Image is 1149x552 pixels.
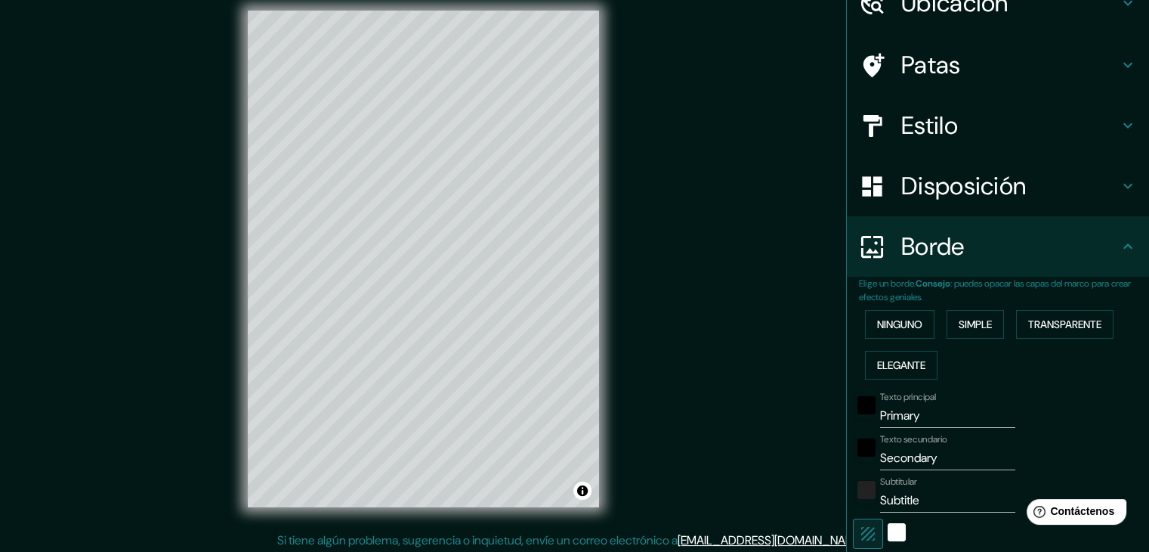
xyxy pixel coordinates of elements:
button: Activar o desactivar atribución [573,482,591,500]
font: Subtitular [880,476,917,488]
font: Patas [901,49,961,81]
div: Estilo [847,95,1149,156]
button: blanco [888,523,906,541]
font: Ninguno [877,318,922,331]
font: Si tiene algún problema, sugerencia o inquietud, envíe un correo electrónico a [277,532,678,548]
div: Disposición [847,156,1149,216]
font: Elige un borde. [859,278,916,290]
font: : puedes opacar las capas del marco para crear efectos geniales. [859,278,1131,303]
a: [EMAIL_ADDRESS][DOMAIN_NAME] [678,532,864,548]
button: negro [857,439,876,457]
font: Elegante [877,358,925,372]
font: Borde [901,231,965,262]
div: Borde [847,216,1149,277]
font: Transparente [1028,318,1101,331]
font: Texto principal [880,391,936,403]
iframe: Lanzador de widgets de ayuda [1015,493,1132,535]
button: Ninguno [865,310,934,339]
font: Simple [959,318,992,331]
button: Transparente [1016,310,1113,339]
div: Patas [847,35,1149,95]
button: negro [857,396,876,414]
font: Disposición [901,170,1026,202]
button: color-222222 [857,481,876,499]
button: Simple [947,310,1004,339]
font: Texto secundario [880,433,947,445]
font: Estilo [901,110,958,141]
font: Consejo [916,278,950,290]
button: Elegante [865,351,937,380]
